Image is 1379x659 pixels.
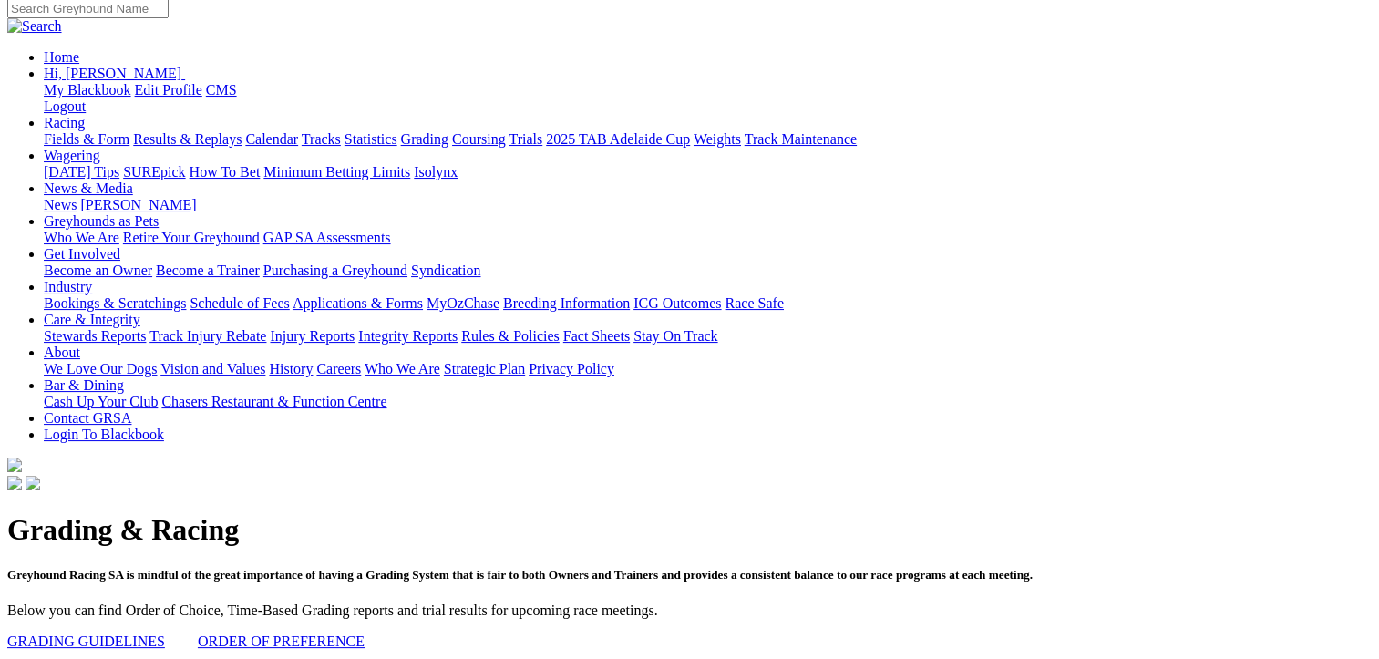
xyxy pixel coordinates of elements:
[44,377,124,393] a: Bar & Dining
[26,476,40,490] img: twitter.svg
[44,66,181,81] span: Hi, [PERSON_NAME]
[694,131,741,147] a: Weights
[411,263,480,278] a: Syndication
[529,361,614,376] a: Privacy Policy
[725,295,783,311] a: Race Safe
[44,312,140,327] a: Care & Integrity
[270,328,355,344] a: Injury Reports
[206,82,237,98] a: CMS
[7,458,22,472] img: logo-grsa-white.png
[190,295,289,311] a: Schedule of Fees
[44,230,1372,246] div: Greyhounds as Pets
[745,131,857,147] a: Track Maintenance
[44,131,1372,148] div: Racing
[263,230,391,245] a: GAP SA Assessments
[80,197,196,212] a: [PERSON_NAME]
[44,213,159,229] a: Greyhounds as Pets
[44,197,77,212] a: News
[7,513,1372,547] h1: Grading & Racing
[7,633,165,649] a: GRADING GUIDELINES
[44,164,1372,180] div: Wagering
[563,328,630,344] a: Fact Sheets
[263,164,410,180] a: Minimum Betting Limits
[44,345,80,360] a: About
[135,82,202,98] a: Edit Profile
[44,295,1372,312] div: Industry
[44,82,1372,115] div: Hi, [PERSON_NAME]
[546,131,690,147] a: 2025 TAB Adelaide Cup
[401,131,448,147] a: Grading
[427,295,499,311] a: MyOzChase
[302,131,341,147] a: Tracks
[44,180,133,196] a: News & Media
[133,131,242,147] a: Results & Replays
[414,164,458,180] a: Isolynx
[44,148,100,163] a: Wagering
[44,394,158,409] a: Cash Up Your Club
[7,602,1372,619] p: Below you can find Order of Choice, Time-Based Grading reports and trial results for upcoming rac...
[44,328,1372,345] div: Care & Integrity
[44,263,152,278] a: Become an Owner
[44,49,79,65] a: Home
[245,131,298,147] a: Calendar
[44,246,120,262] a: Get Involved
[123,230,260,245] a: Retire Your Greyhound
[44,410,131,426] a: Contact GRSA
[452,131,506,147] a: Coursing
[44,361,1372,377] div: About
[149,328,266,344] a: Track Injury Rebate
[156,263,260,278] a: Become a Trainer
[44,131,129,147] a: Fields & Form
[7,568,1372,582] h5: Greyhound Racing SA is mindful of the great importance of having a Grading System that is fair to...
[509,131,542,147] a: Trials
[345,131,397,147] a: Statistics
[7,18,62,35] img: Search
[316,361,361,376] a: Careers
[44,82,131,98] a: My Blackbook
[161,394,386,409] a: Chasers Restaurant & Function Centre
[365,361,440,376] a: Who We Are
[44,427,164,442] a: Login To Blackbook
[44,164,119,180] a: [DATE] Tips
[293,295,423,311] a: Applications & Forms
[633,295,721,311] a: ICG Outcomes
[44,230,119,245] a: Who We Are
[503,295,630,311] a: Breeding Information
[7,476,22,490] img: facebook.svg
[44,328,146,344] a: Stewards Reports
[44,361,157,376] a: We Love Our Dogs
[269,361,313,376] a: History
[44,98,86,114] a: Logout
[44,263,1372,279] div: Get Involved
[633,328,717,344] a: Stay On Track
[44,279,92,294] a: Industry
[44,295,186,311] a: Bookings & Scratchings
[190,164,261,180] a: How To Bet
[44,66,185,81] a: Hi, [PERSON_NAME]
[160,361,265,376] a: Vision and Values
[44,197,1372,213] div: News & Media
[44,394,1372,410] div: Bar & Dining
[44,115,85,130] a: Racing
[444,361,525,376] a: Strategic Plan
[461,328,560,344] a: Rules & Policies
[358,328,458,344] a: Integrity Reports
[123,164,185,180] a: SUREpick
[198,633,365,649] a: ORDER OF PREFERENCE
[263,263,407,278] a: Purchasing a Greyhound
